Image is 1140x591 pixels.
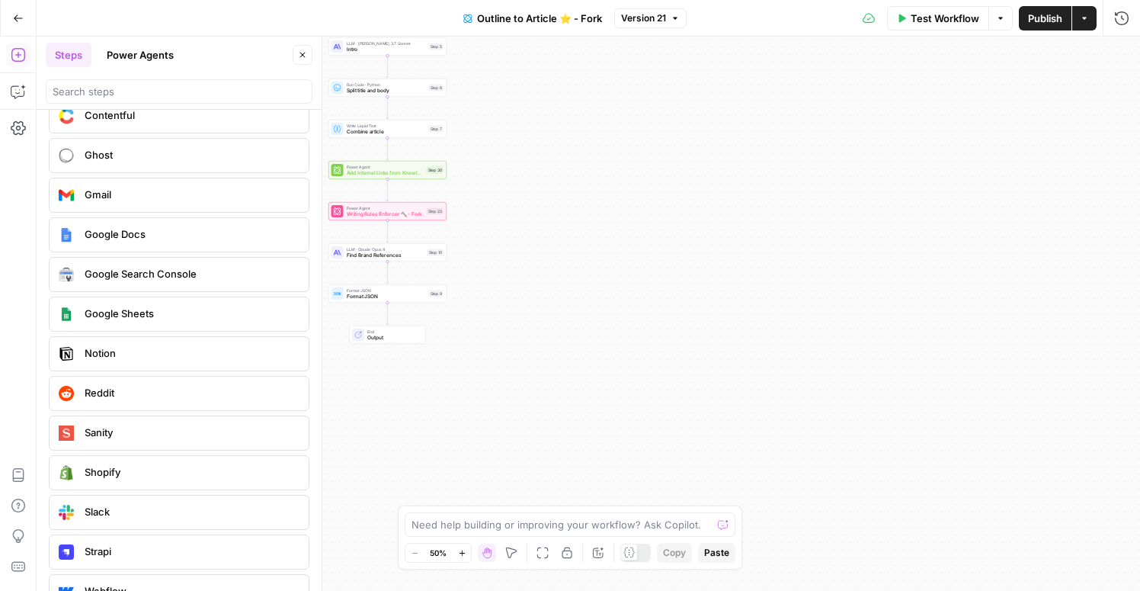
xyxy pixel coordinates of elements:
[704,546,729,560] span: Paste
[386,262,389,284] g: Edge from step_10 to step_9
[328,79,447,97] div: Run Code · PythonSplit title and bodyStep 6
[698,543,735,563] button: Paste
[59,386,74,401] img: reddit_icon.png
[911,11,979,26] span: Test Workflow
[347,246,424,252] span: LLM · Claude Opus 4
[328,202,447,220] div: Power AgentWriting Rules Enforcer 🔨 - ForkStep 23
[59,544,74,560] img: Strapi.monogram.logo.png
[427,249,444,256] div: Step 10
[85,425,296,440] span: Sanity
[85,504,296,519] span: Slack
[85,108,296,123] span: Contentful
[427,167,444,174] div: Step 30
[454,6,611,31] button: Outline to Article ⭐️ - Fork
[621,11,666,25] span: Version 21
[328,120,447,138] div: Write Liquid TextCombine articleStep 7
[59,505,74,520] img: Slack-mark-RGB.png
[1019,6,1071,31] button: Publish
[328,243,447,262] div: LLM · Claude Opus 4Find Brand ReferencesStep 10
[59,268,74,281] img: google-search-console.svg
[367,329,419,335] span: End
[657,543,692,563] button: Copy
[386,220,389,243] g: Edge from step_23 to step_10
[85,544,296,559] span: Strapi
[85,385,296,400] span: Reddit
[347,128,426,136] span: Combine article
[46,43,91,67] button: Steps
[59,426,74,441] img: logo.svg
[347,87,426,95] span: Split title and body
[328,161,447,179] div: Power AgentAdd Internal Links from Knowledge Base - ForkStep 30
[85,345,296,361] span: Notion
[328,326,447,344] div: EndOutput
[1028,11,1062,26] span: Publish
[347,82,426,88] span: Run Code · Python
[429,43,444,50] div: Step 5
[53,84,306,99] input: Search steps
[614,8,687,28] button: Version 21
[429,291,444,297] div: Step 9
[59,188,74,203] img: gmail%20(1).png
[59,307,74,322] img: Group%201%201.png
[386,303,389,325] g: Edge from step_9 to end
[429,126,444,133] div: Step 7
[347,164,424,170] span: Power Agent
[347,40,426,47] span: LLM · [PERSON_NAME] 3.7 Sonnet
[347,123,426,129] span: Write Liquid Text
[85,226,296,242] span: Google Docs
[59,108,74,124] img: sdasd.png
[59,148,74,163] img: ghost-logo-orb.png
[367,334,419,342] span: Output
[386,56,389,78] g: Edge from step_5 to step_6
[386,179,389,201] g: Edge from step_30 to step_23
[347,169,424,177] span: Add Internal Links from Knowledge Base - Fork
[663,546,686,560] span: Copy
[59,465,74,480] img: download.png
[477,11,602,26] span: Outline to Article ⭐️ - Fork
[427,208,444,215] div: Step 23
[59,346,74,361] img: Notion_app_logo.png
[328,37,447,56] div: LLM · [PERSON_NAME] 3.7 SonnetIntroStep 5
[85,266,296,281] span: Google Search Console
[430,547,447,559] span: 50%
[347,293,426,300] span: Format JSON
[85,187,296,202] span: Gmail
[347,210,424,218] span: Writing Rules Enforcer 🔨 - Fork
[347,205,424,211] span: Power Agent
[85,464,296,480] span: Shopify
[59,227,74,243] img: Instagram%20post%20-%201%201.png
[85,306,296,321] span: Google Sheets
[347,252,424,259] span: Find Brand References
[887,6,988,31] button: Test Workflow
[347,46,426,53] span: Intro
[347,287,426,294] span: Format JSON
[386,138,389,160] g: Edge from step_7 to step_30
[85,147,296,162] span: Ghost
[386,97,389,119] g: Edge from step_6 to step_7
[328,284,447,303] div: Format JSONFormat JSONStep 9
[98,43,183,67] button: Power Agents
[429,85,444,92] div: Step 6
